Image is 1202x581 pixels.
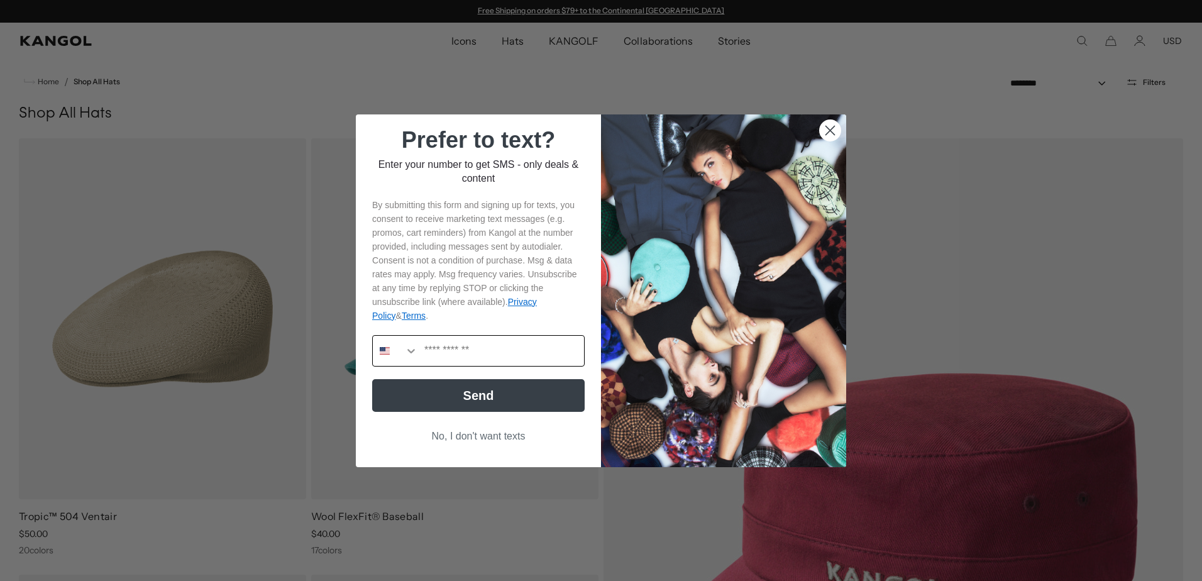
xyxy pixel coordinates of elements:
[372,198,585,323] p: By submitting this form and signing up for texts, you consent to receive marketing text messages ...
[372,424,585,448] button: No, I don't want texts
[402,311,426,321] a: Terms
[380,346,390,356] img: United States
[418,336,584,366] input: Phone Number
[373,336,418,366] button: Search Countries
[378,159,579,184] span: Enter your number to get SMS - only deals & content
[402,127,555,153] span: Prefer to text?
[819,119,841,141] button: Close dialog
[372,379,585,412] button: Send
[601,114,846,467] img: 32d93059-7686-46ce-88e0-f8be1b64b1a2.jpeg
